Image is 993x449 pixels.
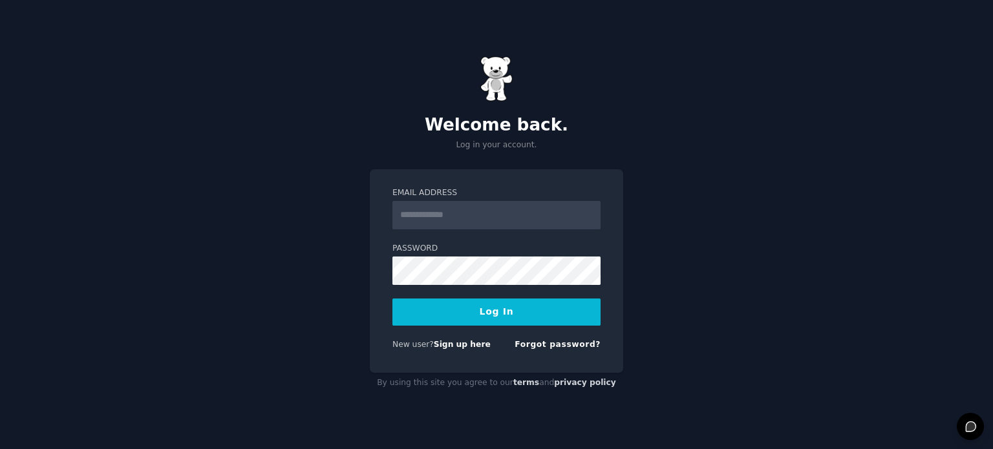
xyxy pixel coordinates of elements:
[554,378,616,387] a: privacy policy
[392,243,601,255] label: Password
[370,373,623,393] div: By using this site you agree to our and
[434,340,491,349] a: Sign up here
[480,56,513,101] img: Gummy Bear
[370,115,623,136] h2: Welcome back.
[392,340,434,349] span: New user?
[392,187,601,199] label: Email Address
[515,340,601,349] a: Forgot password?
[370,140,623,151] p: Log in your account.
[513,378,539,387] a: terms
[392,298,601,326] button: Log In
